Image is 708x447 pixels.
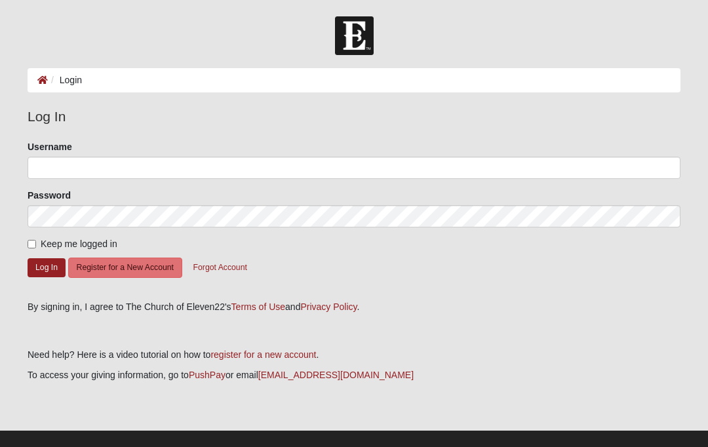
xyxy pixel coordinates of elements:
[300,301,357,312] a: Privacy Policy
[28,368,680,382] p: To access your giving information, go to or email
[189,370,226,380] a: PushPay
[258,370,414,380] a: [EMAIL_ADDRESS][DOMAIN_NAME]
[28,300,680,314] div: By signing in, I agree to The Church of Eleven22's and .
[28,106,680,127] legend: Log In
[210,349,316,360] a: register for a new account
[28,348,680,362] p: Need help? Here is a video tutorial on how to .
[28,140,72,153] label: Username
[28,240,36,248] input: Keep me logged in
[231,301,285,312] a: Terms of Use
[28,189,71,202] label: Password
[28,258,66,277] button: Log In
[185,258,256,278] button: Forgot Account
[41,239,117,249] span: Keep me logged in
[48,73,82,87] li: Login
[68,258,182,278] button: Register for a New Account
[335,16,374,55] img: Church of Eleven22 Logo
